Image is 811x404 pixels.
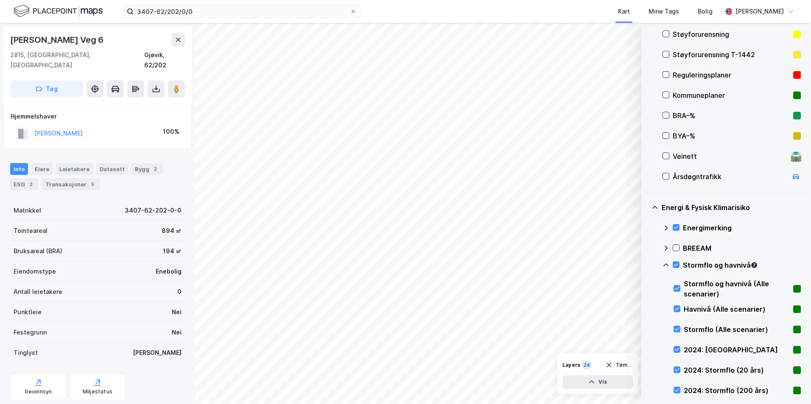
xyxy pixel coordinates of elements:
[673,151,787,161] div: Veinett
[83,388,112,395] div: Miljøstatus
[683,223,801,233] div: Energimerking
[562,362,580,368] div: Layers
[14,348,38,358] div: Tinglyst
[684,304,790,314] div: Havnivå (Alle scenarier)
[42,178,100,190] div: Transaksjoner
[582,361,592,369] div: 24
[96,163,128,175] div: Datasett
[618,6,630,17] div: Kart
[14,266,56,277] div: Eiendomstype
[156,266,182,277] div: Enebolig
[769,363,811,404] iframe: Chat Widget
[172,307,182,317] div: Nei
[10,163,28,175] div: Info
[31,163,53,175] div: Eiere
[684,385,790,396] div: 2024: Stormflo (200 års)
[163,127,179,137] div: 100%
[10,50,144,70] div: 2815, [GEOGRAPHIC_DATA], [GEOGRAPHIC_DATA]
[673,70,790,80] div: Reguleringsplaner
[131,163,163,175] div: Bygg
[134,5,350,18] input: Søk på adresse, matrikkel, gårdeiere, leietakere eller personer
[151,165,159,173] div: 2
[163,246,182,256] div: 194 ㎡
[10,178,39,190] div: ESG
[684,365,790,375] div: 2024: Stormflo (20 års)
[144,50,185,70] div: Gjøvik, 62/202
[25,388,52,395] div: Geoinnsyn
[133,348,182,358] div: [PERSON_NAME]
[14,307,42,317] div: Punktleie
[172,327,182,338] div: Nei
[750,261,758,269] div: Tooltip anchor
[684,324,790,335] div: Stormflo (Alle scenarier)
[125,205,182,216] div: 3407-62-202-0-0
[11,111,185,122] div: Hjemmelshaver
[673,50,790,60] div: Støyforurensning T-1442
[14,4,103,19] img: logo.f888ab2527a4732fd821a326f86c7f29.svg
[735,6,784,17] div: [PERSON_NAME]
[698,6,713,17] div: Bolig
[673,131,790,141] div: BYA–%
[10,80,83,97] button: Tag
[14,327,47,338] div: Festegrunn
[683,260,801,270] div: Stormflo og havnivå
[27,180,35,188] div: 2
[14,226,48,236] div: Tomteareal
[177,287,182,297] div: 0
[649,6,679,17] div: Mine Tags
[684,345,790,355] div: 2024: [GEOGRAPHIC_DATA]
[14,205,41,216] div: Matrikkel
[162,226,182,236] div: 894 ㎡
[600,358,633,372] button: Tøm
[683,243,801,253] div: BREEAM
[562,375,633,389] button: Vis
[673,111,790,121] div: BRA–%
[14,287,62,297] div: Antall leietakere
[673,172,787,182] div: Årsdøgntrafikk
[673,29,790,39] div: Støyforurensning
[14,246,62,256] div: Bruksareal (BRA)
[56,163,93,175] div: Leietakere
[684,279,790,299] div: Stormflo og havnivå (Alle scenarier)
[790,151,802,162] div: 🛣️
[10,33,105,47] div: [PERSON_NAME] Veg 6
[88,180,97,188] div: 5
[673,90,790,100] div: Kommuneplaner
[662,202,801,213] div: Energi & Fysisk Klimarisiko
